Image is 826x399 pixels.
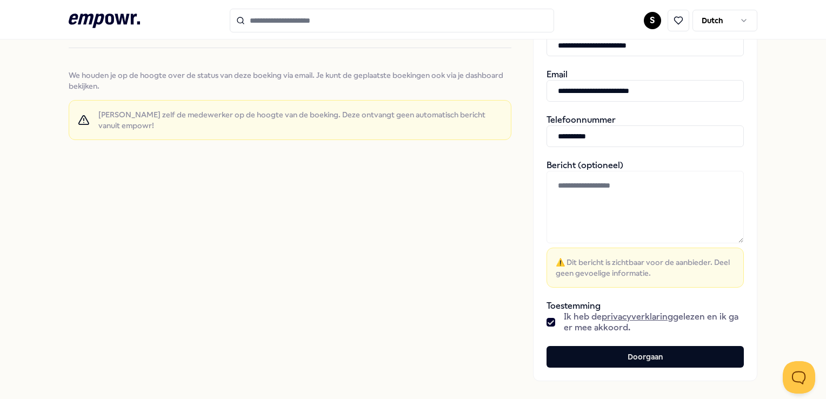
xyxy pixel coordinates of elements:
[644,12,661,29] button: S
[556,257,735,278] span: ⚠️ Dit bericht is zichtbaar voor de aanbieder. Deel geen gevoelige informatie.
[547,115,744,147] div: Telefoonnummer
[69,70,511,91] span: We houden je op de hoogte over de status van deze boeking via email. Je kunt de geplaatste boekin...
[547,69,744,102] div: Email
[230,9,554,32] input: Search for products, categories or subcategories
[547,346,744,368] button: Doorgaan
[547,160,744,288] div: Bericht (optioneel)
[547,301,744,333] div: Toestemming
[602,311,673,322] a: privacyverklaring
[98,109,502,131] span: [PERSON_NAME] zelf de medewerker op de hoogte van de boeking. Deze ontvangt geen automatisch beri...
[547,24,744,56] div: Achternaam
[564,311,744,333] span: Ik heb de gelezen en ik ga er mee akkoord.
[783,361,815,394] iframe: Help Scout Beacon - Open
